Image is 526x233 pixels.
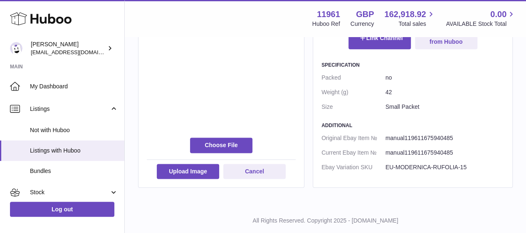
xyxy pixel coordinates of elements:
button: Upload Image [157,164,219,179]
span: AVAILABLE Stock Total [446,20,516,28]
img: internalAdmin-11961@internal.huboo.com [10,42,22,55]
span: Bundles [30,167,118,175]
dt: Original Ebay Item № [321,131,385,145]
dd: manual119611675940485 [385,145,504,160]
span: 0.00 [490,9,506,20]
dt: Packed [321,70,385,85]
a: Log out [10,202,114,217]
div: Currency [351,20,374,28]
a: 162,918.92 Total sales [384,9,435,28]
dd: EU-MODERNICA-RUFOLIA-15 [385,160,504,175]
dd: 42 [385,85,504,100]
h3: Additional [321,122,504,129]
dd: manual119611675940485 [385,131,504,145]
button: Can't Remove from Huboo [415,27,477,49]
dt: Ebay Variation SKU [321,160,385,175]
span: 162,918.92 [384,9,426,20]
dt: Weight (g) [321,85,385,100]
span: [EMAIL_ADDRESS][DOMAIN_NAME] [31,49,122,55]
button: Cancel [223,164,286,179]
dt: Size [321,100,385,114]
dd: no [385,70,504,85]
dt: Current Ebay Item № [321,145,385,160]
h3: Specification [321,62,504,68]
strong: 11961 [317,9,340,20]
div: [PERSON_NAME] [31,40,106,56]
span: Choose File [190,138,252,153]
span: Listings with Huboo [30,147,118,155]
span: Listings [30,105,109,113]
strong: GBP [356,9,374,20]
a: 0.00 AVAILABLE Stock Total [446,9,516,28]
span: Not with Huboo [30,126,118,134]
dd: Small Packet [385,100,504,114]
span: Total sales [398,20,435,28]
button: Link Channel [348,27,411,49]
span: Stock [30,188,109,196]
p: All Rights Reserved. Copyright 2025 - [DOMAIN_NAME] [131,217,519,225]
span: My Dashboard [30,83,118,90]
div: Huboo Ref [312,20,340,28]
